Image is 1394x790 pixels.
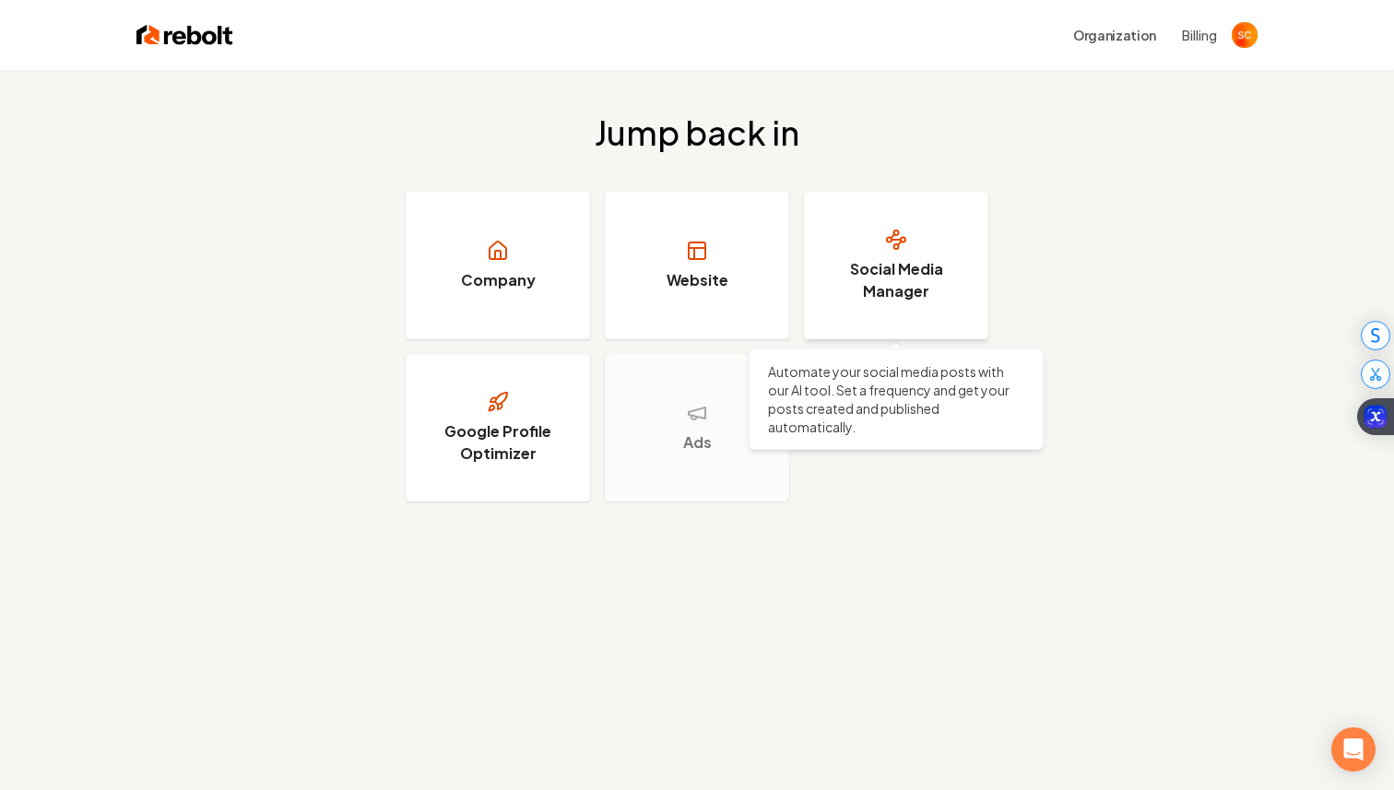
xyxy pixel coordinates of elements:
[1232,22,1258,48] img: Scott Conover
[667,269,728,291] h3: Website
[406,354,590,501] a: Google Profile Optimizer
[406,192,590,339] a: Company
[768,362,1024,436] p: Automate your social media posts with our AI tool. Set a frequency and get your posts created and...
[1182,26,1217,44] button: Billing
[1331,727,1376,772] div: Open Intercom Messenger
[595,114,799,151] h2: Jump back in
[804,192,988,339] a: Social Media Manager
[605,192,789,339] a: Website
[461,269,536,291] h3: Company
[1062,18,1167,52] button: Organization
[136,22,233,48] img: Rebolt Logo
[1232,22,1258,48] button: Open user button
[429,420,567,465] h3: Google Profile Optimizer
[827,258,965,302] h3: Social Media Manager
[683,431,712,454] h3: Ads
